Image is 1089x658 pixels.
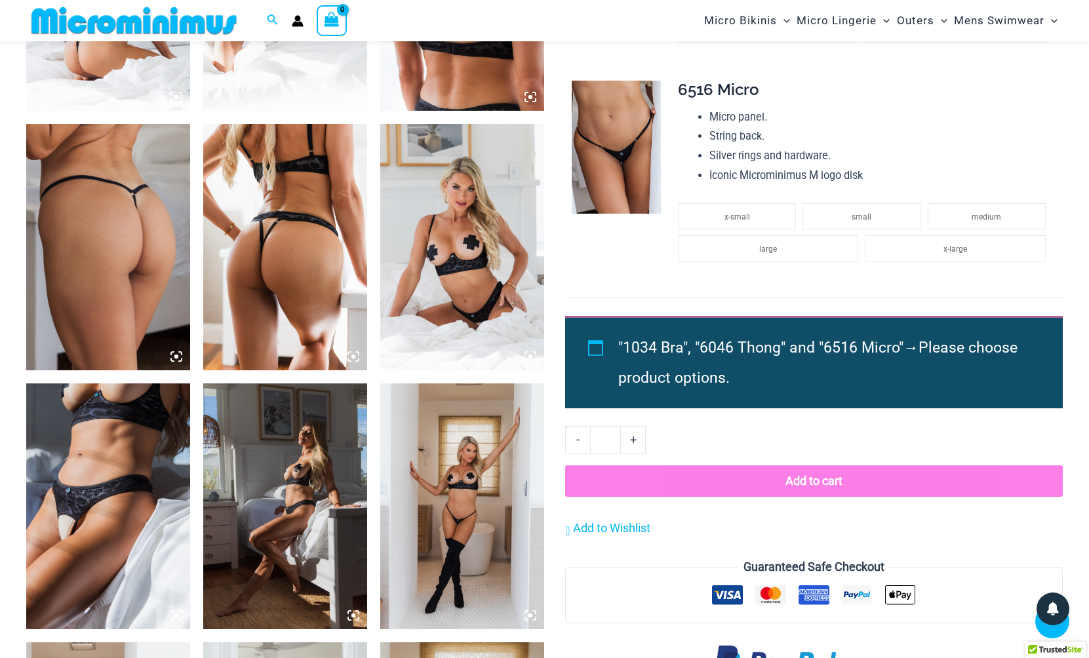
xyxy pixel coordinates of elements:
[802,203,921,229] li: small
[709,166,1052,185] li: Iconic Microminimus M logo disk
[701,4,793,37] a: Micro BikinisMenu ToggleMenu Toggle
[573,521,650,535] span: Add to Wishlist
[865,235,1045,261] li: x-large
[951,4,1061,37] a: Mens SwimwearMenu ToggleMenu Toggle
[699,2,1063,39] nav: Site Navigation
[618,339,1018,387] span: Please choose product options.
[877,4,890,37] span: Menu Toggle
[894,4,951,37] a: OutersMenu ToggleMenu Toggle
[972,212,1001,222] span: medium
[943,244,967,254] span: x-large
[267,12,279,29] a: Search icon link
[954,4,1044,37] span: Mens Swimwear
[928,203,1046,229] li: medium
[618,339,903,357] span: "1034 Bra", "6046 Thong" and "6516 Micro"
[618,333,1033,393] li: →
[738,557,890,577] legend: Guaranteed Safe Checkout
[572,81,661,214] img: Nights Fall Silver Leopard 6516 Micro
[793,4,893,37] a: Micro LingerieMenu ToggleMenu Toggle
[852,212,871,222] span: small
[897,4,934,37] span: Outers
[380,383,544,629] img: Nights Fall Silver Leopard 1036 Bra 6516 Micro
[678,203,796,229] li: x-small
[565,426,590,454] a: -
[759,244,777,254] span: large
[704,4,777,37] span: Micro Bikinis
[317,5,347,35] a: View Shopping Cart, empty
[678,80,759,99] span: 6516 Micro
[565,465,1063,497] button: Add to cart
[621,426,646,454] a: +
[380,124,544,370] img: Nights Fall Silver Leopard 1036 Bra 6046 Thong
[292,15,304,27] a: Account icon link
[565,518,650,538] a: Add to Wishlist
[709,146,1052,166] li: Silver rings and hardware.
[1044,4,1058,37] span: Menu Toggle
[26,383,190,629] img: Nights Fall Silver Leopard 1036 Bra 6046 Thong
[203,383,367,629] img: Nights Fall Silver Leopard 1036 Bra 6046 Thong
[203,124,367,370] img: Nights Fall Silver Leopard 1036 Bra 6046 Thong
[724,212,750,222] span: x-small
[709,126,1052,146] li: String back.
[26,124,190,370] img: Nights Fall Silver Leopard 6516 Micro
[797,4,877,37] span: Micro Lingerie
[777,4,790,37] span: Menu Toggle
[590,426,621,454] input: Product quantity
[26,6,242,35] img: MM SHOP LOGO FLAT
[934,4,947,37] span: Menu Toggle
[678,235,858,261] li: large
[709,107,1052,127] li: Micro panel.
